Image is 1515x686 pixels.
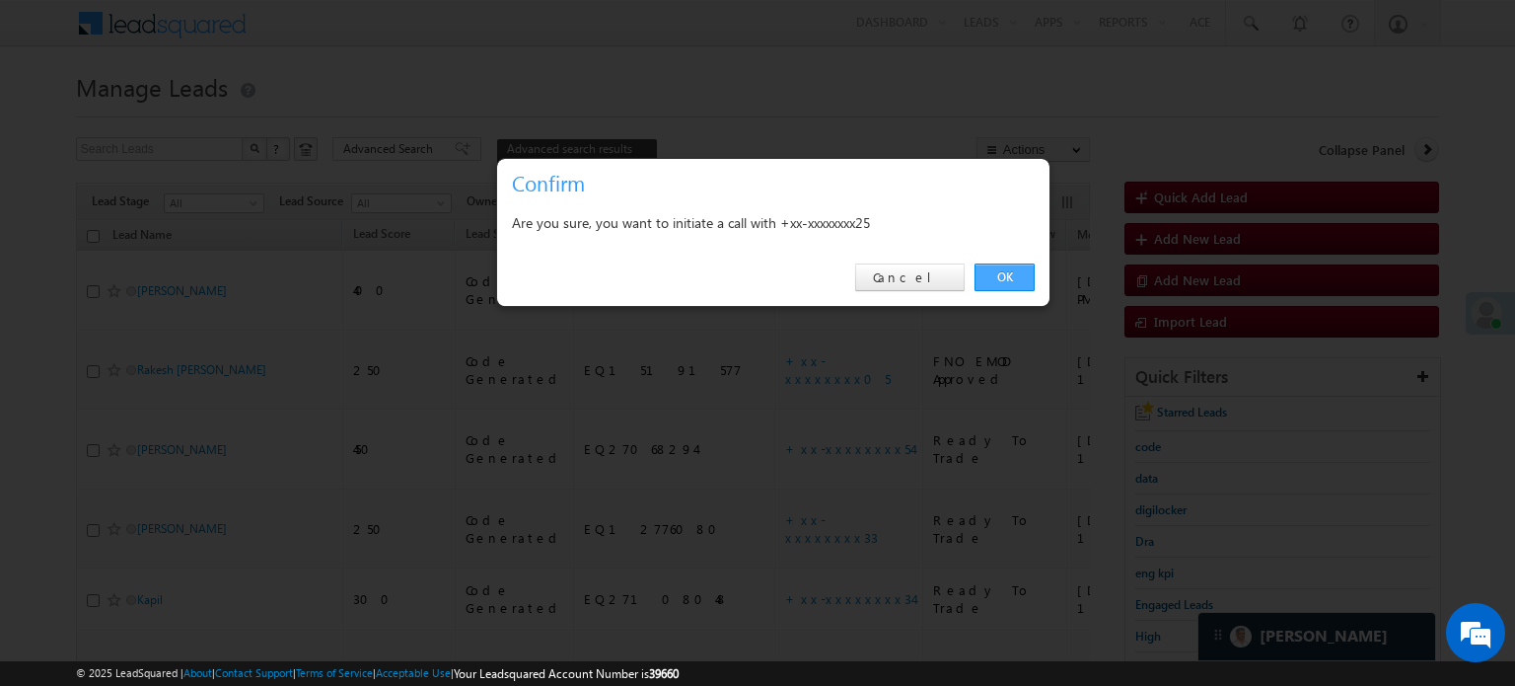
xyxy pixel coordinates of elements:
[974,264,1035,291] a: OK
[215,666,293,679] a: Contact Support
[512,210,1035,235] div: Are you sure, you want to initiate a call with +xx-xxxxxxxx25
[34,104,83,129] img: d_60004797649_company_0_60004797649
[376,666,451,679] a: Acceptable Use
[26,183,360,520] textarea: Type your message and hit 'Enter'
[649,666,679,681] span: 39660
[324,10,371,57] div: Minimize live chat window
[76,664,679,683] span: © 2025 LeadSquared | | | | |
[103,104,331,129] div: Chat with us now
[512,166,1043,200] h3: Confirm
[268,537,358,564] em: Start Chat
[454,666,679,681] span: Your Leadsquared Account Number is
[183,666,212,679] a: About
[855,264,965,291] a: Cancel
[296,666,373,679] a: Terms of Service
